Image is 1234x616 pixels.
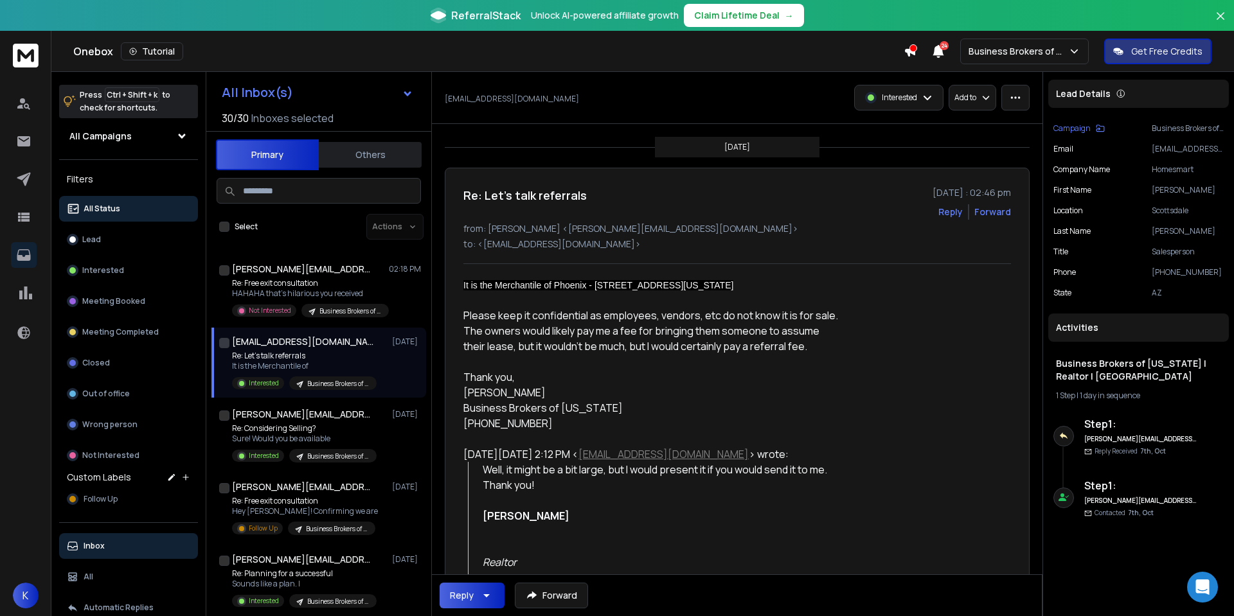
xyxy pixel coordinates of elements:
p: Scottsdale [1152,206,1224,216]
p: Re: Let’s talk referrals [232,351,377,361]
p: State [1053,288,1071,298]
p: [DATE] [724,142,750,152]
button: Campaign [1053,123,1105,134]
div: Activities [1048,313,1229,342]
button: Reply [938,206,963,218]
p: [DATE] [392,337,421,347]
p: Interested [249,451,279,461]
p: Business Brokers of AZ [969,45,1068,58]
button: Out of office [59,381,198,407]
p: Campaign [1053,123,1091,134]
button: Wrong person [59,412,198,437]
h6: Step 1 : [1084,416,1197,432]
p: Not Interested [82,450,139,461]
p: from: [PERSON_NAME] <[PERSON_NAME][EMAIL_ADDRESS][DOMAIN_NAME]> [463,222,1011,235]
h1: [PERSON_NAME][EMAIL_ADDRESS][DOMAIN_NAME] [232,263,373,276]
p: Add to [954,92,976,103]
h1: Re: Let’s talk referrals [463,186,587,204]
p: location [1053,206,1083,216]
h6: Step 1 : [1084,478,1197,493]
div: [PERSON_NAME] [463,385,839,400]
div: [PHONE_NUMBER] [463,416,839,431]
button: Primary [216,139,319,170]
button: K [13,583,39,608]
p: [EMAIL_ADDRESS][DOMAIN_NAME] [445,94,579,104]
p: to: <[EMAIL_ADDRESS][DOMAIN_NAME]> [463,238,1011,251]
button: Not Interested [59,443,198,468]
p: [DATE] : 02:46 pm [933,186,1011,199]
div: Thank you! [483,477,839,493]
h1: [EMAIL_ADDRESS][DOMAIN_NAME] [232,335,373,348]
p: All Status [84,204,120,214]
p: Business Brokers of [US_STATE] | Realtor | [GEOGRAPHIC_DATA] [1152,123,1224,134]
p: Re: Free exit consultation [232,278,386,288]
button: Meeting Completed [59,319,198,345]
p: Contacted [1095,508,1154,518]
div: Please keep it confidential as employees, vendors, etc do not know it is for sale. The owners wou... [463,308,839,354]
h1: [PERSON_NAME][EMAIL_ADDRESS][DOMAIN_NAME] [232,408,373,421]
span: Realtor [483,555,517,569]
p: Sounds like a plan. I [232,579,377,589]
p: Press to check for shortcuts. [80,89,170,114]
h1: [PERSON_NAME][EMAIL_ADDRESS][DOMAIN_NAME] [232,480,373,493]
p: Closed [82,358,110,368]
div: Onebox [73,42,904,60]
p: It is the Merchantile of [232,361,377,371]
p: Email [1053,144,1073,154]
p: Meeting Completed [82,327,159,337]
p: Business Brokers of [US_STATE] | Local Business | [GEOGRAPHIC_DATA] [306,524,368,534]
button: Follow Up [59,486,198,512]
h1: All Inbox(s) [222,86,293,99]
button: Others [319,141,422,169]
p: Not Interested [249,306,291,315]
p: [PERSON_NAME] [1152,185,1224,195]
div: Forward [974,206,1011,218]
button: Reply [440,583,505,608]
p: Interested [249,378,279,388]
div: | [1056,391,1221,401]
p: Last Name [1053,226,1091,236]
p: Reply Received [1095,446,1166,456]
h6: [PERSON_NAME][EMAIL_ADDRESS][DOMAIN_NAME] [1084,434,1197,444]
p: All [84,572,93,582]
button: Get Free Credits [1104,39,1212,64]
p: Follow Up [249,524,278,533]
p: [PHONE_NUMBER] [1152,267,1224,277]
p: Salesperson [1152,247,1224,257]
p: [PERSON_NAME] [1152,226,1224,236]
p: Hey [PERSON_NAME]! Confirming we are [232,506,378,516]
p: Wrong person [82,419,138,430]
p: Sure! Would you be available [232,434,377,444]
p: [DATE] [392,482,421,492]
span: Ctrl + Shift + k [105,87,159,102]
p: Homesmart [1152,164,1224,175]
p: Re: Planning for a successful [232,568,377,579]
span: 30 / 30 [222,110,249,126]
button: Lead [59,227,198,252]
p: title [1053,247,1068,257]
p: Re: Considering Selling? [232,423,377,434]
p: [DATE] [392,554,421,565]
div: Open Intercom Messenger [1187,572,1218,603]
p: Phone [1053,267,1076,277]
p: Lead [82,234,101,245]
p: Business Brokers of [US_STATE] | Local Business | [GEOGRAPHIC_DATA] [307,452,369,461]
div: Thank you, [463,369,839,385]
span: 24 [940,41,949,50]
button: Claim Lifetime Deal→ [684,4,804,27]
p: Lead Details [1056,87,1111,100]
p: HAHAHA that's hilarious you received [232,288,386,299]
button: Closed [59,350,198,376]
span: 7th, Oct [1128,508,1154,517]
p: [DATE] [392,409,421,419]
p: Interested [82,265,124,276]
button: All Status [59,196,198,222]
span: 1 day in sequence [1080,390,1140,401]
span: → [785,9,794,22]
p: Company Name [1053,164,1110,175]
button: All Inbox(s) [211,80,424,105]
button: All Campaigns [59,123,198,149]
